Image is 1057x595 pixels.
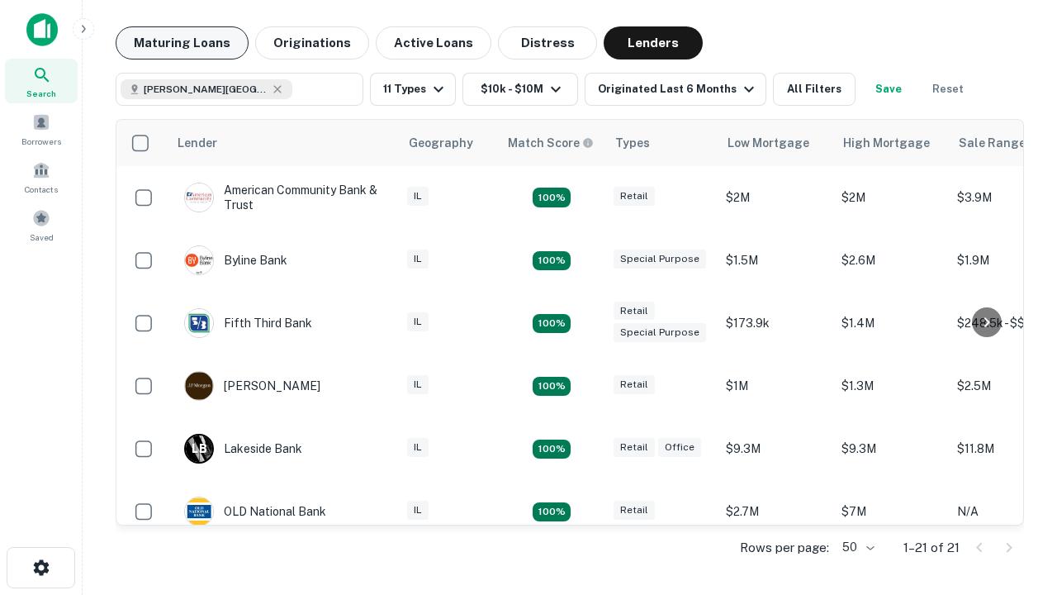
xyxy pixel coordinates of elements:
div: Matching Properties: 2, hasApolloMatch: undefined [533,502,571,522]
div: 50 [836,535,877,559]
td: $7M [833,480,949,543]
td: $1.3M [833,355,949,417]
td: $2M [833,166,949,229]
td: $1.5M [718,229,833,292]
div: Retail [614,501,655,520]
button: Reset [922,73,974,106]
div: Matching Properties: 3, hasApolloMatch: undefined [533,251,571,271]
div: OLD National Bank [184,497,326,526]
td: $2.6M [833,229,949,292]
span: Search [26,87,56,100]
div: Sale Range [959,133,1026,153]
span: Contacts [25,183,58,196]
div: Office [658,438,701,457]
th: Lender [168,120,399,166]
button: Active Loans [376,26,491,59]
div: IL [407,375,429,394]
button: Originated Last 6 Months [585,73,766,106]
div: IL [407,438,429,457]
div: IL [407,312,429,331]
a: Search [5,59,78,103]
span: [PERSON_NAME][GEOGRAPHIC_DATA], [GEOGRAPHIC_DATA] [144,82,268,97]
button: 11 Types [370,73,456,106]
h6: Match Score [508,134,590,152]
div: IL [407,187,429,206]
button: Distress [498,26,597,59]
div: Low Mortgage [728,133,809,153]
img: picture [185,372,213,400]
td: $9.3M [718,417,833,480]
div: Matching Properties: 2, hasApolloMatch: undefined [533,188,571,207]
button: Maturing Loans [116,26,249,59]
div: Lakeside Bank [184,434,302,464]
div: IL [407,250,429,269]
a: Contacts [5,155,78,199]
button: $10k - $10M [462,73,578,106]
div: American Community Bank & Trust [184,183,382,212]
div: [PERSON_NAME] [184,371,320,401]
a: Borrowers [5,107,78,151]
a: Saved [5,202,78,247]
img: picture [185,497,213,526]
iframe: Chat Widget [974,410,1057,489]
div: Types [615,133,650,153]
span: Saved [30,231,54,244]
td: $2M [718,166,833,229]
td: $9.3M [833,417,949,480]
p: 1–21 of 21 [903,538,960,558]
td: $173.9k [718,292,833,355]
div: Lender [178,133,217,153]
span: Borrowers [21,135,61,148]
div: Originated Last 6 Months [598,79,759,99]
div: Matching Properties: 2, hasApolloMatch: undefined [533,377,571,397]
img: picture [185,183,213,212]
button: Save your search to get updates of matches that match your search criteria. [862,73,915,106]
div: Retail [614,438,655,457]
img: capitalize-icon.png [26,13,58,46]
td: $1.4M [833,292,949,355]
th: Low Mortgage [718,120,833,166]
th: High Mortgage [833,120,949,166]
div: Fifth Third Bank [184,308,312,338]
div: Special Purpose [614,323,706,342]
button: Originations [255,26,369,59]
th: Geography [399,120,498,166]
div: Retail [614,302,655,321]
button: All Filters [773,73,856,106]
p: L B [192,440,206,458]
p: Rows per page: [740,538,829,558]
div: Capitalize uses an advanced AI algorithm to match your search with the best lender. The match sco... [508,134,594,152]
div: Retail [614,375,655,394]
div: Geography [409,133,473,153]
img: picture [185,246,213,274]
div: Special Purpose [614,250,706,269]
div: Matching Properties: 3, hasApolloMatch: undefined [533,440,571,459]
div: Retail [614,187,655,206]
div: IL [407,501,429,520]
div: Matching Properties: 2, hasApolloMatch: undefined [533,314,571,334]
td: $1M [718,355,833,417]
th: Types [605,120,718,166]
img: picture [185,309,213,337]
div: Byline Bank [184,245,287,275]
button: Lenders [604,26,703,59]
th: Capitalize uses an advanced AI algorithm to match your search with the best lender. The match sco... [498,120,605,166]
td: $2.7M [718,480,833,543]
div: High Mortgage [843,133,930,153]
